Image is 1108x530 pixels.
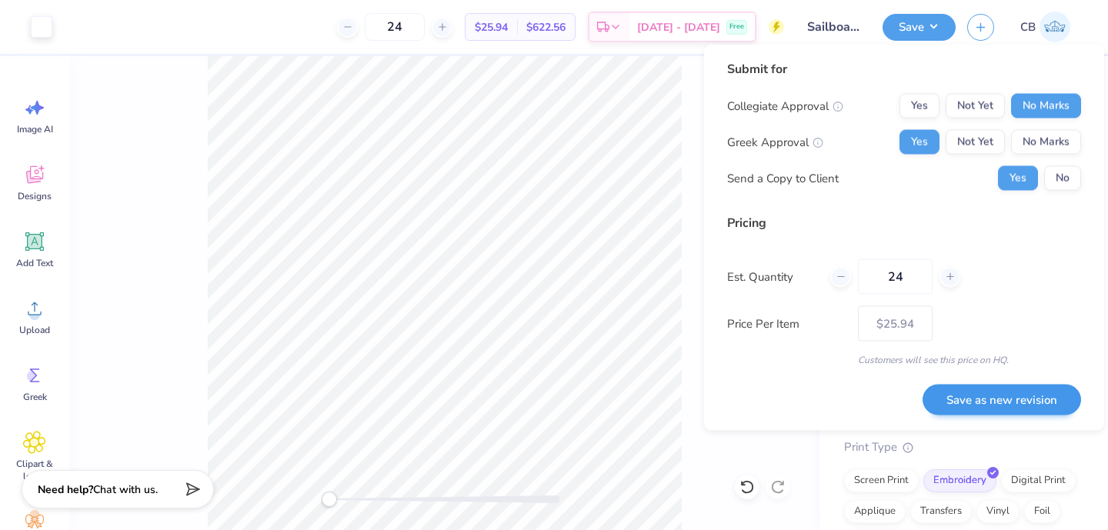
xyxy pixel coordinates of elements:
div: Submit for [727,60,1081,78]
div: Greek Approval [727,133,823,151]
span: Designs [18,190,52,202]
div: Digital Print [1001,469,1076,492]
span: [DATE] - [DATE] [637,19,720,35]
span: Upload [19,324,50,336]
span: CB [1020,18,1036,36]
div: Transfers [910,500,972,523]
button: Save [883,14,956,41]
span: Greek [23,391,47,403]
button: Not Yet [946,130,1005,155]
span: Chat with us. [93,482,158,497]
button: Yes [899,130,939,155]
label: Price Per Item [727,315,846,332]
button: Save as new revision [923,384,1081,415]
div: Pricing [727,214,1081,232]
div: Applique [844,500,906,523]
button: Yes [998,166,1038,191]
input: – – [365,13,425,41]
div: Collegiate Approval [727,97,843,115]
div: Embroidery [923,469,996,492]
img: Caroline Beach [1040,12,1070,42]
span: Free [729,22,744,32]
a: CB [1013,12,1077,42]
div: Customers will see this price on HQ. [727,353,1081,367]
button: Yes [899,94,939,118]
label: Est. Quantity [727,268,819,285]
div: Foil [1024,500,1060,523]
span: Image AI [17,123,53,135]
strong: Need help? [38,482,93,497]
div: Accessibility label [322,492,337,507]
div: Screen Print [844,469,919,492]
div: Print Type [844,438,1077,456]
input: – – [858,259,933,295]
span: $622.56 [526,19,566,35]
button: Not Yet [946,94,1005,118]
button: No [1044,166,1081,191]
div: Send a Copy to Client [727,169,839,187]
span: $25.94 [475,19,508,35]
span: Clipart & logos [9,458,60,482]
span: Add Text [16,257,53,269]
button: No Marks [1011,130,1081,155]
input: Untitled Design [796,12,871,42]
div: Vinyl [976,500,1020,523]
button: No Marks [1011,94,1081,118]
